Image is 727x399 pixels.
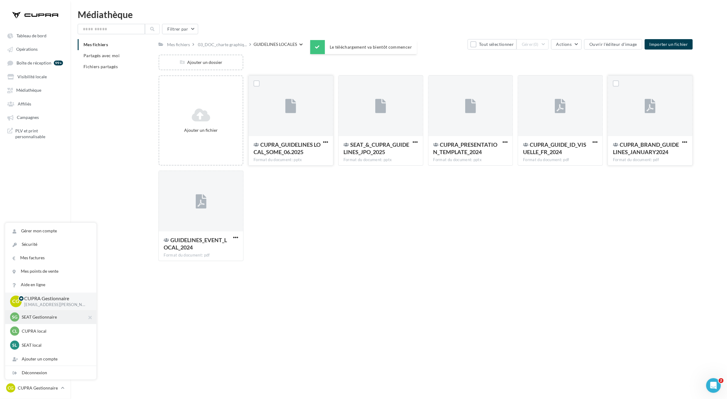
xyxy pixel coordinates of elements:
[556,42,572,47] span: Actions
[310,40,417,54] div: Le téléchargement va bientôt commencer
[613,157,688,163] div: Format du document: pdf
[5,251,96,264] a: Mes factures
[5,382,65,394] a: CG CUPRA Gestionnaire
[164,237,227,251] span: GUIDELINES_EVENT_LOCAL_2024
[15,128,63,140] span: PLV et print personnalisable
[12,314,17,320] span: SG
[613,141,679,155] span: CUPRA_BRAND_GUIDELINES_JANUARY2024
[433,157,508,163] div: Format du document: pptx
[468,39,517,50] button: Tout sélectionner
[162,24,198,34] button: Filtrer par
[24,302,87,308] p: [EMAIL_ADDRESS][PERSON_NAME][DOMAIN_NAME]
[24,295,87,302] p: CUPRA Gestionnaire
[162,127,240,133] div: Ajouter un fichier
[18,101,31,106] span: Affiliés
[254,141,321,155] span: CUPRA_GUIDELINES LOCAL_SOME_06.2025
[343,141,409,155] span: SEAT_&_CUPRA_GUIDELINES_JPO_2025
[13,298,20,305] span: CG
[167,42,190,48] div: Mes fichiers
[533,42,539,47] span: (0)
[83,42,108,47] span: Mes fichiers
[254,41,297,47] div: GUIDELINES LOCALES
[5,238,96,251] a: Sécurité
[78,10,720,19] div: Médiathèque
[5,224,96,238] a: Gérer mon compte
[4,84,67,95] a: Médiathèque
[4,43,67,54] a: Opérations
[517,39,549,50] button: Gérer(0)
[254,157,328,163] div: Format du document: pptx
[343,157,418,163] div: Format du document: pptx
[645,39,693,50] button: Importer un fichier
[5,264,96,278] a: Mes points de vente
[5,366,96,379] div: Déconnexion
[17,60,51,65] span: Boîte de réception
[198,42,247,48] span: 03_DOC_charte graphiq...
[83,53,120,58] span: Partagés avec moi
[433,141,498,155] span: CUPRA_PRESENTATION_TEMPLATE_2024
[4,112,67,123] a: Campagnes
[16,47,38,52] span: Opérations
[17,115,39,120] span: Campagnes
[83,64,118,69] span: Fichiers partagés
[164,253,238,258] div: Format du document: pdf
[584,39,642,50] button: Ouvrir l'éditeur d'image
[5,352,96,366] div: Ajouter un compte
[5,278,96,291] a: Aide en ligne
[22,328,89,334] p: CUPRA local
[16,88,41,93] span: Médiathèque
[159,59,243,65] div: Ajouter un dossier
[650,42,688,47] span: Importer un fichier
[12,328,17,334] span: Cl
[4,57,67,68] a: Boîte de réception 99+
[13,342,17,348] span: Sl
[523,141,586,155] span: CUPRA_GUIDE_ID_VISUELLE_FR_2024
[4,71,67,82] a: Visibilité locale
[8,385,14,391] span: CG
[17,74,47,79] span: Visibilité locale
[4,30,67,41] a: Tableau de bord
[54,61,63,65] div: 99+
[4,125,67,142] a: PLV et print personnalisable
[719,378,724,383] span: 2
[17,33,46,38] span: Tableau de bord
[22,314,89,320] p: SEAT Gestionnaire
[523,157,598,163] div: Format du document: pdf
[551,39,582,50] button: Actions
[706,378,721,393] iframe: Intercom live chat
[4,98,67,109] a: Affiliés
[18,385,58,391] p: CUPRA Gestionnaire
[22,342,89,348] p: SEAT local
